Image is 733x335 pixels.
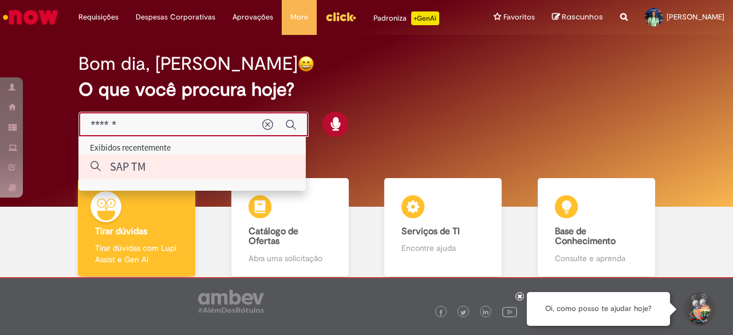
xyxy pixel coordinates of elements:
[249,226,298,247] b: Catálogo de Ofertas
[232,11,273,23] span: Aprovações
[290,11,308,23] span: More
[555,226,616,247] b: Base de Conhecimento
[1,6,60,29] img: ServiceNow
[136,11,215,23] span: Despesas Corporativas
[373,11,439,25] div: Padroniza
[552,12,603,23] a: Rascunhos
[562,11,603,22] span: Rascunhos
[520,178,673,277] a: Base de Conhecimento Consulte e aprenda
[483,309,488,316] img: logo_footer_linkedin.png
[681,292,716,326] button: Iniciar Conversa de Suporte
[78,11,119,23] span: Requisições
[555,253,638,264] p: Consulte e aprenda
[411,11,439,25] p: +GenAi
[298,56,314,72] img: happy-face.png
[95,226,147,237] b: Tirar dúvidas
[78,80,654,100] h2: O que você procura hoje?
[503,11,535,23] span: Favoritos
[325,8,356,25] img: click_logo_yellow_360x200.png
[198,290,264,313] img: logo_footer_ambev_rotulo_gray.png
[460,310,466,316] img: logo_footer_twitter.png
[667,12,724,22] span: [PERSON_NAME]
[401,242,484,254] p: Encontre ajuda
[502,304,517,319] img: logo_footer_youtube.png
[366,178,520,277] a: Serviços de TI Encontre ajuda
[95,242,178,265] p: Tirar dúvidas com Lupi Assist e Gen Ai
[249,253,332,264] p: Abra uma solicitação
[401,226,460,237] b: Serviços de TI
[214,178,367,277] a: Catálogo de Ofertas Abra uma solicitação
[527,292,670,326] div: Oi, como posso te ajudar hoje?
[60,178,214,277] a: Tirar dúvidas Tirar dúvidas com Lupi Assist e Gen Ai
[78,54,298,74] h2: Bom dia, [PERSON_NAME]
[438,310,444,316] img: logo_footer_facebook.png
